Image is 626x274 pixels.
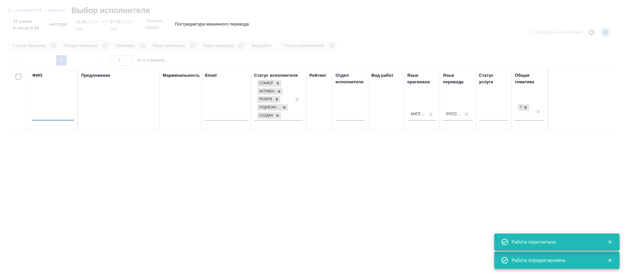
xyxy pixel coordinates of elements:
div: Email [205,72,216,79]
p: Постредактура машинного перевода [175,21,249,27]
div: Предложение [81,72,111,79]
div: Работа отредактирована [512,257,598,264]
div: Русский [446,111,461,117]
div: Создан [257,112,274,119]
div: Стажер, Активен, Резерв, Подлежит внедрению, Создан [257,104,289,112]
div: Стажер, Активен, Резерв, Подлежит внедрению, Создан [257,112,282,120]
div: Техника [517,104,530,112]
button: Закрыть [603,257,617,263]
div: Стажер, Активен, Резерв, Подлежит внедрению, Создан [257,95,281,104]
div: Техника [518,104,522,111]
div: Резерв [257,96,273,103]
div: ФИО [32,72,42,79]
div: Статус исполнителя [254,72,298,79]
div: Общая тематика [515,72,544,85]
div: Маржинальность [163,72,200,79]
div: Стажер, Активен, Резерв, Подлежит внедрению, Создан [257,79,282,88]
div: Подлежит внедрению [257,104,281,111]
div: Статус услуги [479,72,508,85]
div: Английский [410,111,425,117]
div: Язык оригинала [407,72,437,85]
div: Язык перевода [443,72,472,85]
button: Закрыть [603,239,617,245]
div: Рейтинг [309,72,326,79]
div: Активен [257,88,276,95]
div: Стажер [257,80,274,87]
div: Вид работ [371,72,394,79]
div: Стажер, Активен, Резерв, Подлежит внедрению, Создан [257,88,283,96]
div: Отдел исполнителя [335,72,365,85]
div: Работа пересчитана [512,239,598,245]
